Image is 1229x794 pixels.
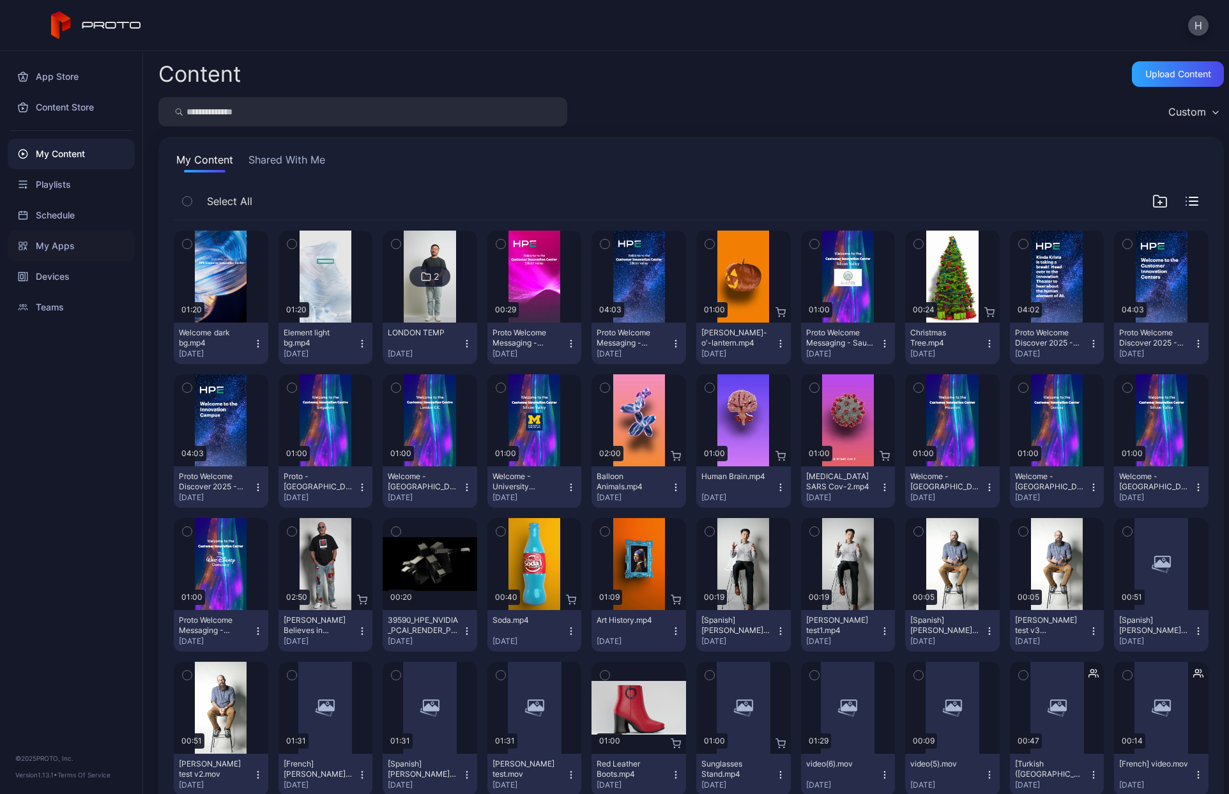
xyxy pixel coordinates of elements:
a: My Content [8,139,135,169]
div: [DATE] [910,636,984,646]
div: [DATE] [701,492,775,503]
a: Playlists [8,169,135,200]
div: Daniel test v3 fortunate.mov [1015,615,1085,636]
button: [PERSON_NAME] test v3 fortunate.mov[DATE] [1010,610,1104,652]
div: [DATE] [179,636,253,646]
button: Upload Content [1132,61,1224,87]
button: Proto Welcome Messaging - [GEOGRAPHIC_DATA] 07.mp4[DATE] [592,323,686,364]
button: [MEDICAL_DATA] SARS Cov-2.mp4[DATE] [801,466,896,508]
div: Jack-o'-lantern.mp4 [701,328,772,348]
div: 2 [434,271,439,282]
button: Proto Welcome Discover 2025 - Welcome Innovation Campus.mp4[DATE] [174,466,268,508]
div: [Turkish (Türkiye)] video(2).mov [1015,759,1085,779]
div: [DATE] [179,349,253,359]
div: Daniel test.mov [492,759,563,779]
button: [PERSON_NAME] test1.mp4[DATE] [801,610,896,652]
div: [DATE] [597,492,671,503]
div: Dr Goh test1.mp4 [806,615,876,636]
div: Proto Welcome Discover 2025 - Welcome Innovation Campus.mp4 [179,471,249,492]
button: [PERSON_NAME]-o'-lantern.mp4[DATE] [696,323,791,364]
div: Proto Welcome Discover 2025 - Welcome to the CIC.mp4 [1119,328,1189,348]
div: [DATE] [284,349,358,359]
div: [Spanish] Dr Goh test1.mp4 [701,615,772,636]
div: [DATE] [388,492,462,503]
button: [Spanish] [PERSON_NAME] test1.mp4[DATE] [696,610,791,652]
div: Sunglasses Stand.mp4 [701,759,772,779]
div: [French] video.mov [1119,759,1189,769]
div: Proto - Singapore CIC.mp4 [284,471,354,492]
button: Christmas Tree.mp4[DATE] [905,323,1000,364]
div: Proto Welcome Messaging - Saudi Ministry of Defence.mp4 [806,328,876,348]
div: [French] Daniel test.mov [284,759,354,779]
div: [Spanish] Daniel test.mov [388,759,458,779]
div: [DATE] [597,636,671,646]
div: Proto Welcome Discover 2025 - Kinda Krista.mp4 [1015,328,1085,348]
div: Welcome - London CIC.mp4 [388,471,458,492]
div: Proto Welcome Messaging - Silicon Valley 08.mp4 [492,328,563,348]
button: LONDON TEMP[DATE] [383,323,477,364]
div: [DATE] [492,636,567,646]
div: Covid-19 SARS Cov-2.mp4 [806,471,876,492]
div: Welcome dark bg.mp4 [179,328,249,348]
a: Schedule [8,200,135,231]
a: Content Store [8,92,135,123]
button: Welcome - University [US_STATE][GEOGRAPHIC_DATA]mp4[DATE] [487,466,582,508]
span: Version 1.13.1 • [15,771,57,779]
div: Welcome - University Michigan.mp4 [492,471,563,492]
div: [DATE] [806,349,880,359]
button: Human Brain.mp4[DATE] [696,466,791,508]
button: [Spanish] [PERSON_NAME] test v3 fortunate.mov[DATE] [905,610,1000,652]
div: [DATE] [179,780,253,790]
div: Welcome - Houston (v4).mp4 [910,471,981,492]
div: video(6).mov [806,759,876,769]
button: Welcome - [GEOGRAPHIC_DATA] CIC.mp4[DATE] [383,466,477,508]
button: [Spanish] [PERSON_NAME] test v2.mov[DATE] [1114,610,1209,652]
span: Select All [207,194,252,209]
div: [DATE] [1119,780,1193,790]
div: [DATE] [388,780,462,790]
div: [DATE] [388,349,462,359]
div: Upload Content [1145,69,1211,79]
div: [DATE] [910,780,984,790]
button: Welcome - [GEOGRAPHIC_DATA] (v3).mp4[DATE] [1114,466,1209,508]
div: video(5).mov [910,759,981,769]
div: [DATE] [284,780,358,790]
div: [DATE] [1015,349,1089,359]
div: [DATE] [910,349,984,359]
div: Christmas Tree.mp4 [910,328,981,348]
div: Balloon Animals.mp4 [597,471,667,492]
button: 39590_HPE_NVIDIA_PCAI_RENDER_P02_SFX_AMBIENT(1).mp4[DATE] [383,610,477,652]
a: App Store [8,61,135,92]
div: [DATE] [179,492,253,503]
div: Daniel test v2.mov [179,759,249,779]
div: [DATE] [597,780,671,790]
div: [DATE] [806,780,880,790]
div: Custom [1168,105,1206,118]
a: Devices [8,261,135,292]
div: Howie Mandel Believes in Proto.mp4 [284,615,354,636]
div: My Apps [8,231,135,261]
div: Red Leather Boots.mp4 [597,759,667,779]
div: [Spanish] Daniel test v2.mov [1119,615,1189,636]
div: [DATE] [1119,492,1193,503]
div: LONDON TEMP [388,328,458,338]
div: 39590_HPE_NVIDIA_PCAI_RENDER_P02_SFX_AMBIENT(1).mp4 [388,615,458,636]
div: Art History.mp4 [597,615,667,625]
button: My Content [174,152,236,172]
div: Welcome - Geneva (v4).mp4 [1015,471,1085,492]
button: Soda.mp4[DATE] [487,610,582,652]
button: Proto Welcome Discover 2025 - Welcome to the CIC.mp4[DATE] [1114,323,1209,364]
div: [DATE] [284,492,358,503]
div: [DATE] [701,636,775,646]
div: Soda.mp4 [492,615,563,625]
div: Element light bg.mp4 [284,328,354,348]
button: [PERSON_NAME] Believes in Proto.mp4[DATE] [279,610,373,652]
div: © 2025 PROTO, Inc. [15,753,127,763]
div: [DATE] [910,492,984,503]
